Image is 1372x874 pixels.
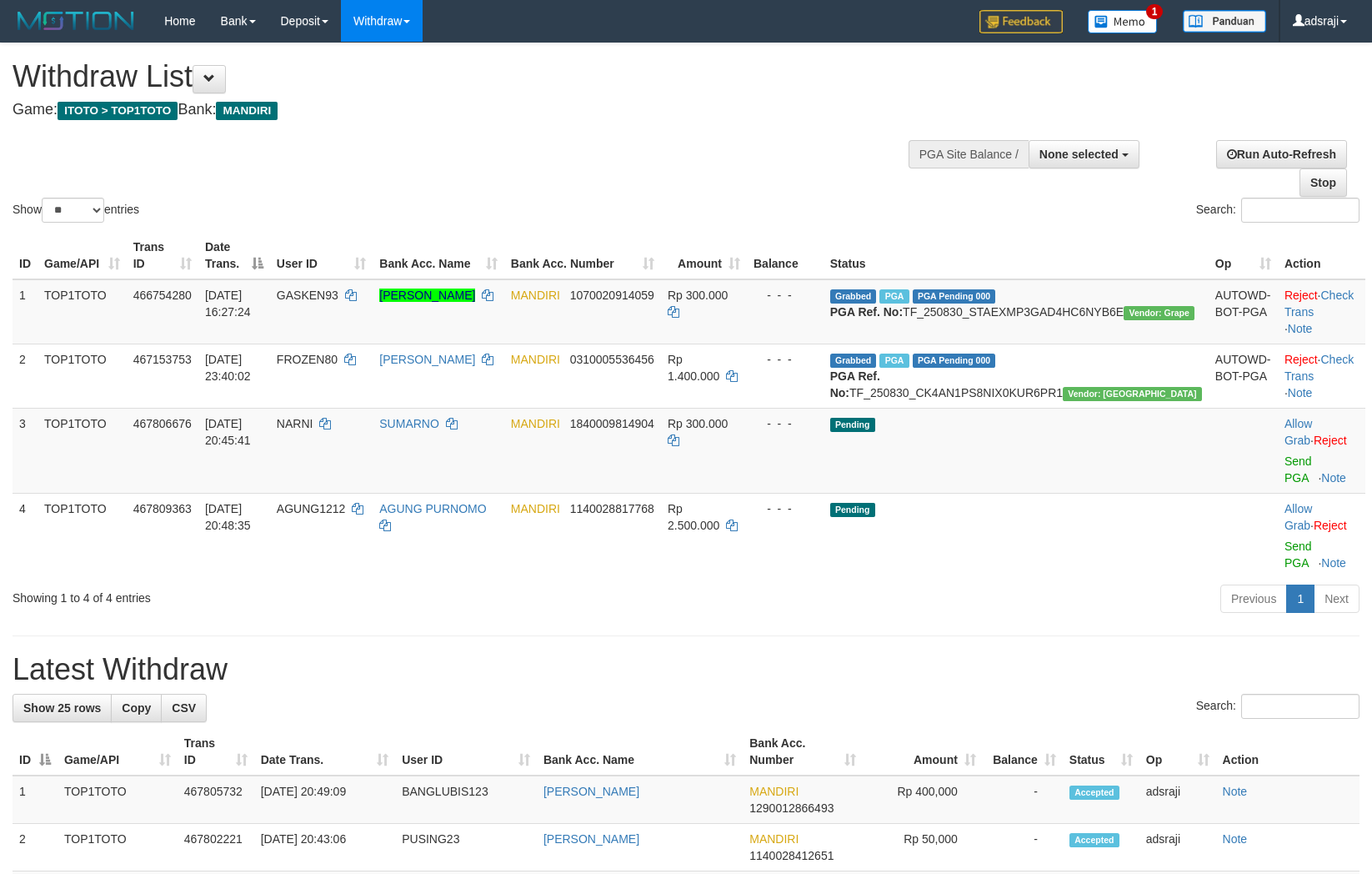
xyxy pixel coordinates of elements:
span: Rp 1.400.000 [668,353,719,383]
span: MANDIRI [749,785,799,798]
span: Vendor URL: https://checkout4.1velocity.biz [1063,387,1202,401]
td: TOP1TOTO [38,408,127,493]
a: Copy [111,694,162,722]
span: Copy [122,701,151,715]
th: Balance: activate to sort column ascending [983,728,1063,776]
td: · · [1278,344,1365,408]
a: [PERSON_NAME] [379,353,475,366]
td: 4 [13,493,38,578]
th: Trans ID: activate to sort column ascending [127,232,198,279]
span: Copy 1070020914059 to clipboard [570,289,654,302]
span: GASKEN93 [277,289,338,302]
h4: Game: Bank: [13,102,898,118]
td: 467805732 [178,776,254,824]
a: Note [1288,386,1313,399]
a: Note [1321,471,1346,485]
a: Allow Grab [1284,502,1312,532]
span: None selected [1039,148,1119,161]
a: Reject [1284,353,1318,366]
div: Showing 1 to 4 of 4 entries [13,583,559,606]
span: 467809363 [133,502,192,515]
td: TOP1TOTO [38,344,127,408]
button: None selected [1029,140,1139,168]
th: Op: activate to sort column ascending [1209,232,1278,279]
span: AGUNG1212 [277,502,345,515]
span: Rp 300.000 [668,417,728,430]
td: TOP1TOTO [58,824,178,871]
span: Pending [830,503,875,517]
span: Show 25 rows [23,701,101,715]
th: Date Trans.: activate to sort column ascending [254,728,395,776]
td: TOP1TOTO [38,279,127,344]
th: Action [1278,232,1365,279]
th: Status [824,232,1209,279]
td: [DATE] 20:43:06 [254,824,395,871]
td: - [983,824,1063,871]
a: Next [1314,585,1359,613]
td: adsraji [1139,824,1216,871]
th: Bank Acc. Number: activate to sort column ascending [743,728,863,776]
span: MANDIRI [749,832,799,846]
label: Show entries [13,198,139,223]
span: Rp 300.000 [668,289,728,302]
span: Accepted [1069,786,1119,800]
td: - [983,776,1063,824]
th: Bank Acc. Name: activate to sort column ascending [537,728,743,776]
span: 467153753 [133,353,192,366]
div: - - - [754,500,817,517]
a: Send PGA [1284,455,1312,485]
span: Accepted [1069,833,1119,847]
td: TOP1TOTO [58,776,178,824]
span: [DATE] 20:45:41 [205,417,251,447]
span: MANDIRI [511,353,560,366]
a: 1 [1286,585,1314,613]
a: Allow Grab [1284,417,1312,447]
h1: Latest Withdraw [13,653,1359,686]
div: - - - [754,415,817,432]
span: MANDIRI [511,502,560,515]
td: TOP1TOTO [38,493,127,578]
a: Previous [1220,585,1287,613]
a: Reject [1314,519,1347,532]
a: [PERSON_NAME] [543,832,639,846]
th: Trans ID: activate to sort column ascending [178,728,254,776]
span: [DATE] 23:40:02 [205,353,251,383]
td: TF_250830_STAEXMP3GAD4HC6NYB6E [824,279,1209,344]
td: [DATE] 20:49:09 [254,776,395,824]
span: Marked by adsraji [879,354,909,368]
img: MOTION_logo.png [13,8,139,33]
span: Grabbed [830,289,877,304]
a: Stop [1299,168,1347,197]
a: [PERSON_NAME] [543,785,639,798]
span: Vendor URL: https://settle31.1velocity.biz [1124,306,1194,320]
span: [DATE] 20:48:35 [205,502,251,532]
img: panduan.png [1183,10,1266,33]
td: AUTOWD-BOT-PGA [1209,279,1278,344]
span: 467806676 [133,417,192,430]
span: Copy 1140028817768 to clipboard [570,502,654,515]
a: Send PGA [1284,540,1312,570]
td: 1 [13,776,58,824]
a: CSV [161,694,207,722]
span: MANDIRI [511,289,560,302]
th: Date Trans.: activate to sort column descending [198,232,270,279]
span: NARNI [277,417,313,430]
a: Note [1223,832,1248,846]
a: SUMARNO [379,417,439,430]
a: Reject [1314,434,1347,447]
th: User ID: activate to sort column ascending [395,728,537,776]
div: - - - [754,351,817,368]
span: 466754280 [133,289,192,302]
a: Show 25 rows [13,694,112,722]
a: Note [1321,556,1346,570]
a: Run Auto-Refresh [1216,140,1347,168]
div: - - - [754,287,817,304]
td: · [1278,493,1365,578]
td: adsraji [1139,776,1216,824]
input: Search: [1241,694,1359,719]
td: Rp 50,000 [863,824,983,871]
span: Copy 0310005536456 to clipboard [570,353,654,366]
label: Search: [1196,694,1359,719]
a: Check Trans [1284,289,1354,319]
span: Copy 1840009814904 to clipboard [570,417,654,430]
